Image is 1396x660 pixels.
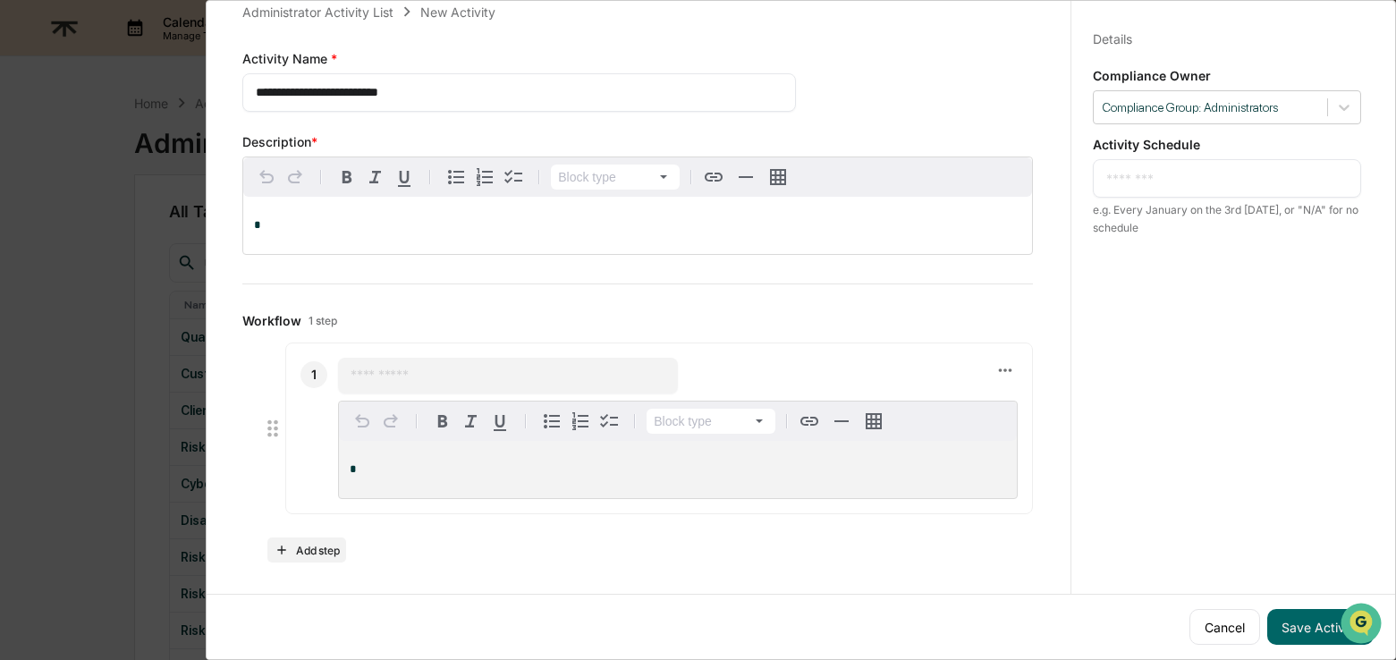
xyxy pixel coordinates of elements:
[277,195,326,216] button: See all
[38,137,70,169] img: 4531339965365_218c74b014194aa58b9b_72.jpg
[130,319,144,334] div: 🗄️
[36,317,115,335] span: Preclearance
[11,344,120,377] a: 🔎Data Lookup
[551,165,680,190] button: Block type
[18,137,50,169] img: 1746055101610-c473b297-6a78-478c-a979-82029cc54cd1
[242,51,331,66] span: Activity Name
[178,395,216,409] span: Pylon
[1093,137,1361,152] p: Activity Schedule
[1093,201,1361,237] div: e.g. Every January on the 3rd [DATE], or "N/A" for no schedule
[300,361,327,388] div: 1
[18,38,326,66] p: How can we help?
[428,407,457,436] button: Bold
[1093,31,1132,47] div: Details
[123,310,229,343] a: 🗄️Attestations
[242,4,393,20] div: Administrator Activity List
[420,4,495,20] div: New Activity
[55,243,145,258] span: [PERSON_NAME]
[457,407,486,436] button: Italic
[361,163,390,191] button: Italic
[158,243,195,258] span: [DATE]
[148,243,155,258] span: •
[304,142,326,164] button: Start new chat
[18,353,32,368] div: 🔎
[333,163,361,191] button: Bold
[390,163,419,191] button: Underline
[18,226,47,255] img: Gabrielle Rosser
[18,319,32,334] div: 🖐️
[1339,601,1387,649] iframe: Open customer support
[309,314,337,327] span: 1 step
[486,407,514,436] button: Underline
[18,199,120,213] div: Past conversations
[80,155,246,169] div: We're available if you need us!
[148,317,222,335] span: Attestations
[36,351,113,369] span: Data Lookup
[80,137,293,155] div: Start new chat
[242,313,301,328] span: Workflow
[647,409,775,434] button: Block type
[242,134,311,149] span: Description
[1093,68,1361,83] p: Compliance Owner
[126,394,216,409] a: Powered byPylon
[267,537,346,563] button: Add step
[11,310,123,343] a: 🖐️Preclearance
